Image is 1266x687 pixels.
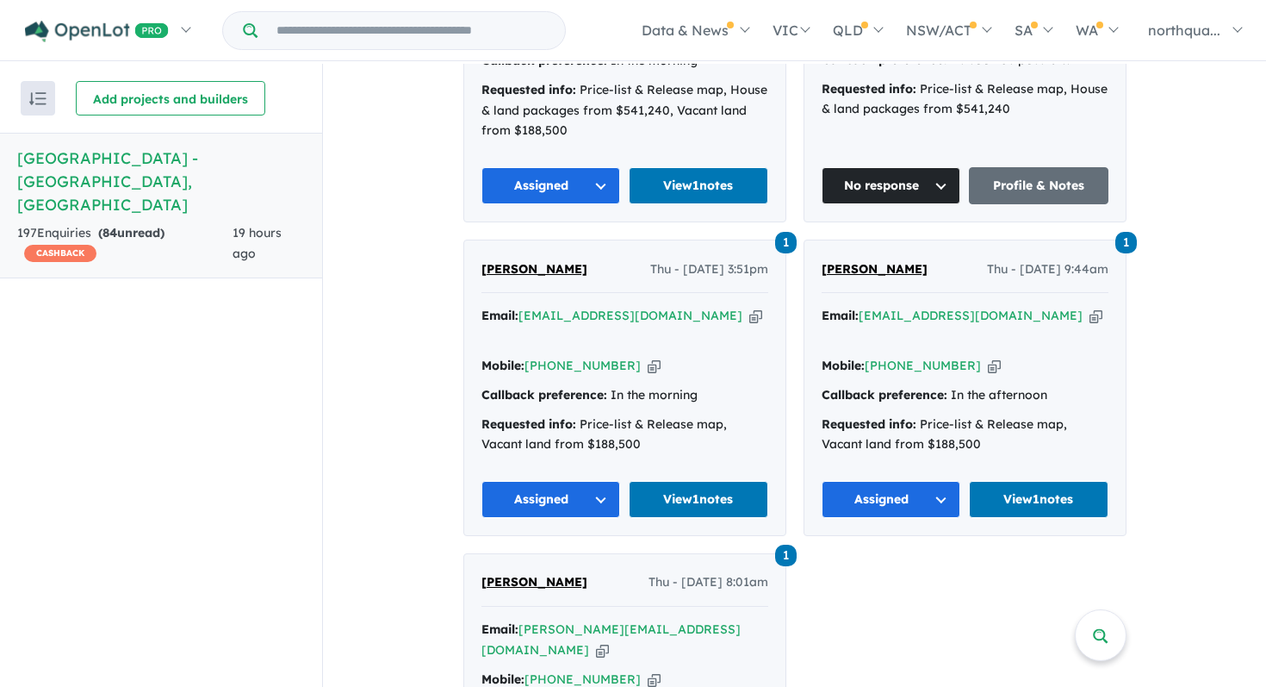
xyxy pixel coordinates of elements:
span: 1 [775,545,797,566]
a: View1notes [969,481,1108,518]
strong: Callback preference: [481,387,607,403]
a: [PERSON_NAME] [481,572,587,593]
div: 197 Enquir ies [17,223,233,265]
span: 84 [102,225,117,240]
input: Try estate name, suburb, builder or developer [261,12,562,49]
button: Assigned [481,167,621,204]
div: Price-list & Release map, Vacant land from $188,500 [822,415,1108,456]
button: Copy [988,357,1001,375]
span: 1 [1115,232,1137,253]
span: northqua... [1148,22,1220,39]
span: [PERSON_NAME] [822,261,928,277]
a: View1notes [629,167,768,204]
div: In the afternoon [822,385,1108,406]
a: 1 [775,229,797,253]
img: sort.svg [29,92,47,105]
a: [PHONE_NUMBER] [865,358,981,373]
button: Copy [648,357,661,375]
span: CASHBACK [24,245,96,262]
a: View1notes [629,481,768,518]
strong: Mobile: [822,358,865,373]
strong: Callback preference: [822,52,947,67]
a: [PERSON_NAME][EMAIL_ADDRESS][DOMAIN_NAME] [481,621,741,658]
strong: Callback preference: [822,387,947,403]
strong: Email: [481,621,518,637]
span: [PERSON_NAME] [481,574,587,590]
strong: Mobile: [481,358,524,373]
span: 19 hours ago [233,225,282,261]
a: [PHONE_NUMBER] [524,671,641,687]
a: [PHONE_NUMBER] [524,358,641,373]
button: Add projects and builders [76,81,265,116]
strong: Requested info: [822,81,916,97]
strong: Email: [822,308,859,323]
a: [PERSON_NAME] [481,259,587,280]
span: Thu - [DATE] 3:51pm [650,259,768,280]
div: In the morning [481,385,768,406]
a: 1 [1115,229,1137,253]
strong: Mobile: [481,671,524,687]
a: [PERSON_NAME] [822,259,928,280]
button: No response [822,167,961,204]
div: Price-list & Release map, Vacant land from $188,500 [481,415,768,456]
button: Assigned [822,481,961,518]
a: 1 [775,543,797,566]
span: Thu - [DATE] 9:44am [987,259,1108,280]
span: [PERSON_NAME] [481,261,587,277]
span: Thu - [DATE] 8:01am [649,572,768,593]
strong: Email: [481,308,518,323]
button: Copy [749,307,762,325]
strong: Requested info: [481,416,576,432]
button: Copy [1089,307,1102,325]
span: 1 [775,232,797,253]
a: [EMAIL_ADDRESS][DOMAIN_NAME] [518,308,742,323]
img: Openlot PRO Logo White [25,21,169,42]
h5: [GEOGRAPHIC_DATA] - [GEOGRAPHIC_DATA] , [GEOGRAPHIC_DATA] [17,147,305,216]
a: [EMAIL_ADDRESS][DOMAIN_NAME] [859,308,1083,323]
button: Copy [596,641,609,659]
button: Assigned [481,481,621,518]
strong: Requested info: [822,416,916,432]
a: Profile & Notes [969,167,1108,204]
div: Price-list & Release map, House & land packages from $541,240, Vacant land from $188,500 [481,80,768,141]
strong: ( unread) [98,225,164,240]
strong: Requested info: [481,82,576,97]
div: Price-list & Release map, House & land packages from $541,240 [822,79,1108,121]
